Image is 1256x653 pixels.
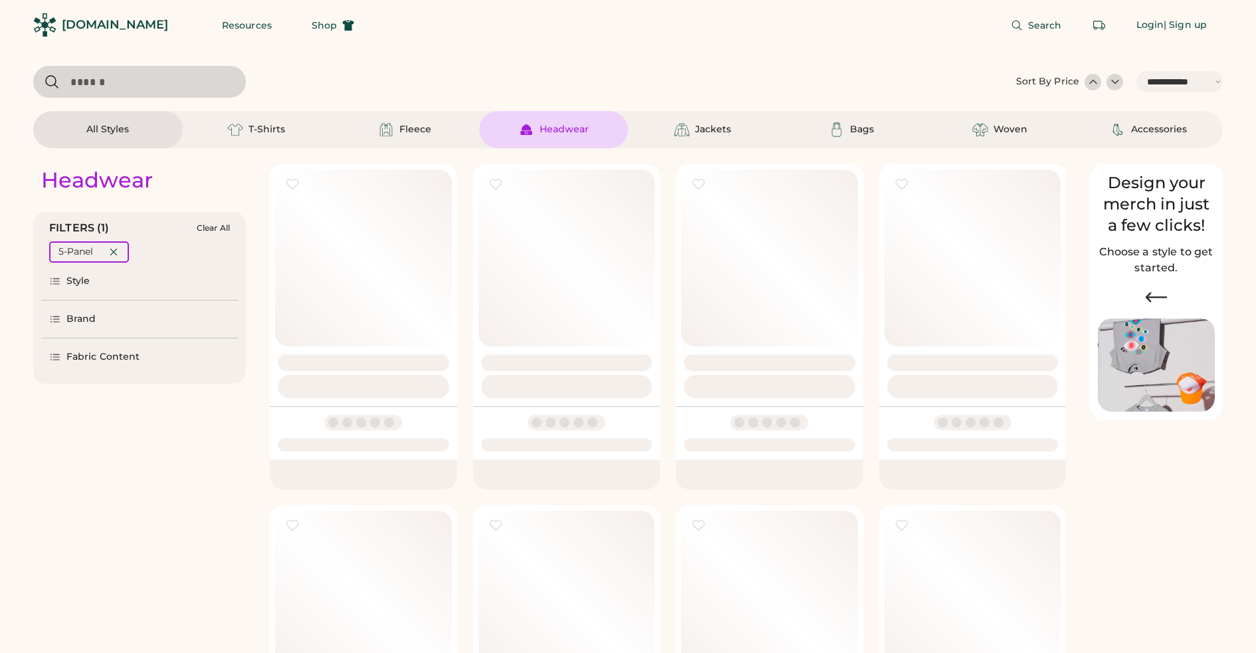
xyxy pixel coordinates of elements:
[33,13,56,37] img: Rendered Logo - Screens
[1098,319,1215,412] img: Image of Lisa Congdon Eye Print on T-Shirt and Hat
[66,313,96,326] div: Brand
[41,167,153,194] div: Headwear
[1136,19,1164,32] div: Login
[1086,12,1112,39] button: Retrieve an order
[994,123,1027,136] div: Woven
[1110,122,1126,138] img: Accessories Icon
[995,12,1078,39] button: Search
[1098,172,1215,236] div: Design your merch in just a few clicks!
[1164,19,1207,32] div: | Sign up
[518,122,534,138] img: Headwear Icon
[399,123,431,136] div: Fleece
[1131,123,1187,136] div: Accessories
[1098,244,1215,276] h2: Choose a style to get started.
[86,123,129,136] div: All Styles
[695,123,731,136] div: Jackets
[49,220,110,236] div: FILTERS (1)
[249,123,285,136] div: T-Shirts
[972,122,988,138] img: Woven Icon
[378,122,394,138] img: Fleece Icon
[540,123,589,136] div: Headwear
[829,122,845,138] img: Bags Icon
[206,12,288,39] button: Resources
[66,350,140,364] div: Fabric Content
[1016,75,1079,88] div: Sort By Price
[58,245,93,259] div: 5-Panel
[312,21,337,30] span: Shop
[1028,21,1062,30] span: Search
[62,17,168,33] div: [DOMAIN_NAME]
[197,223,230,233] div: Clear All
[296,12,370,39] button: Shop
[66,275,90,288] div: Style
[850,123,874,136] div: Bags
[674,122,690,138] img: Jackets Icon
[227,122,243,138] img: T-Shirts Icon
